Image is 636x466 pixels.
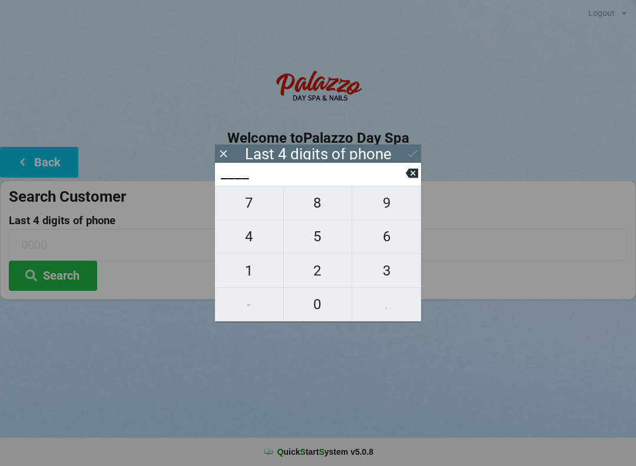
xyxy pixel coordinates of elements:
span: 6 [352,224,421,249]
button: 1 [215,254,284,287]
button: 3 [352,254,421,287]
button: 8 [284,186,353,220]
button: 9 [352,186,421,220]
button: 7 [215,186,284,220]
span: 3 [352,258,421,283]
button: 5 [284,220,353,254]
span: 4 [215,224,283,249]
button: 0 [284,288,353,321]
span: 9 [352,191,421,215]
button: 6 [352,220,421,254]
span: 5 [284,224,352,249]
button: 4 [215,220,284,254]
span: 8 [284,191,352,215]
span: 0 [284,292,352,317]
span: 2 [284,258,352,283]
div: Last 4 digits of phone [245,148,392,160]
span: 1 [215,258,283,283]
button: 2 [284,254,353,287]
span: 7 [215,191,283,215]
